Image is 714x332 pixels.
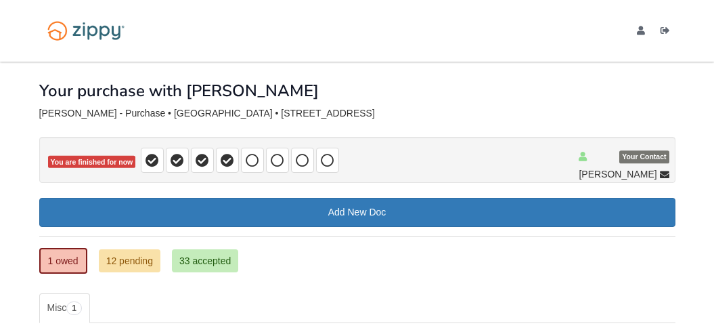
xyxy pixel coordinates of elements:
[619,151,669,164] span: Your Contact
[661,26,675,39] a: Log out
[172,249,238,272] a: 33 accepted
[579,167,656,181] span: [PERSON_NAME]
[48,156,136,169] span: You are finished for now
[39,293,90,323] a: Misc
[99,249,160,272] a: 12 pending
[39,248,87,274] a: 1 owed
[39,108,675,119] div: [PERSON_NAME] - Purchase • [GEOGRAPHIC_DATA] • [STREET_ADDRESS]
[637,26,650,39] a: edit profile
[39,198,675,227] a: Add New Doc
[66,302,82,315] span: 1
[39,15,133,47] img: Logo
[39,82,319,100] h1: Your purchase with [PERSON_NAME]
